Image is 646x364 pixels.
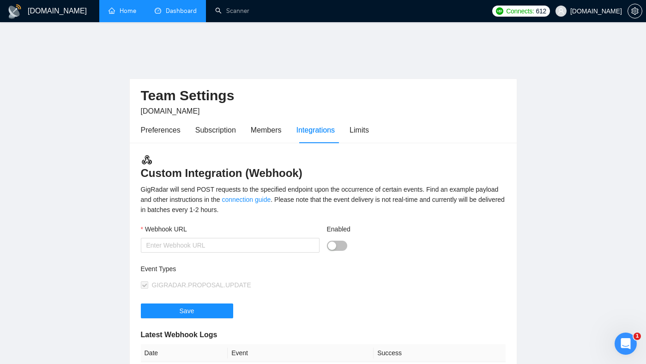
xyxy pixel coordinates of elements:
span: Connects: [506,6,534,16]
a: searchScanner [215,7,249,15]
span: [DOMAIN_NAME] [141,107,200,115]
span: setting [628,7,642,15]
th: Success [374,344,505,362]
span: GIGRADAR.PROPOSAL.UPDATE [152,281,251,289]
button: Enabled [327,241,347,251]
a: setting [628,7,642,15]
img: upwork-logo.png [496,7,503,15]
div: Preferences [141,124,181,136]
div: Integrations [296,124,335,136]
div: Limits [350,124,369,136]
h5: Latest Webhook Logs [141,329,506,340]
div: GigRadar will send POST requests to the specified endpoint upon the occurrence of certain events.... [141,184,506,215]
iframe: Intercom live chat [615,333,637,355]
span: 612 [536,6,546,16]
button: Save [141,303,233,318]
span: 1 [634,333,641,340]
label: Event Types [141,264,176,274]
div: Subscription [195,124,236,136]
label: Enabled [327,224,350,234]
a: homeHome [109,7,136,15]
th: Event [228,344,374,362]
h2: Team Settings [141,86,506,105]
div: Members [251,124,282,136]
h3: Custom Integration (Webhook) [141,154,506,181]
label: Webhook URL [141,224,187,234]
a: dashboardDashboard [155,7,197,15]
span: user [558,8,564,14]
th: Date [141,344,228,362]
a: connection guide [222,196,271,203]
span: Save [180,306,194,316]
img: webhook.3a52c8ec.svg [141,154,153,166]
button: setting [628,4,642,18]
img: logo [7,4,22,19]
input: Webhook URL [141,238,320,253]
